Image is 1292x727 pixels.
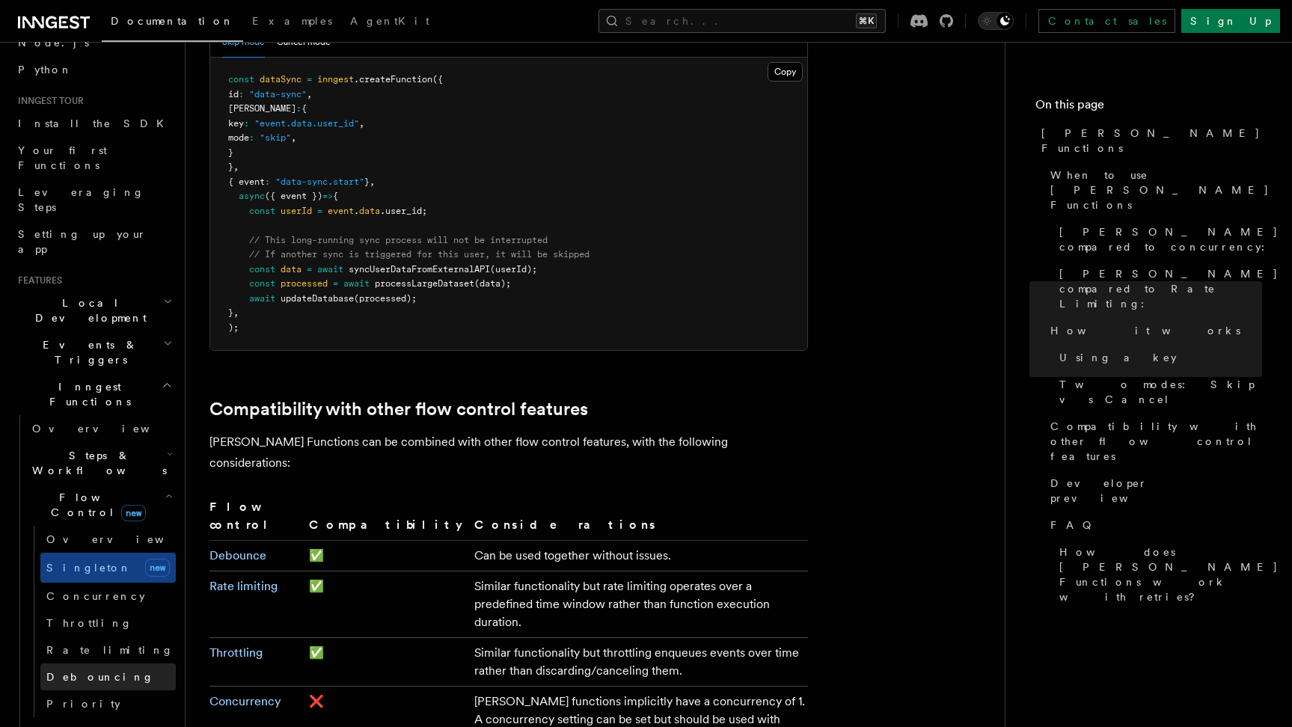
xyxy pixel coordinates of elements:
span: (data); [474,278,511,289]
span: , [359,118,364,129]
span: Developer preview [1050,476,1262,506]
button: Local Development [12,289,176,331]
span: "skip" [260,132,291,143]
button: Copy [768,62,803,82]
span: Priority [46,698,120,710]
button: Toggle dark mode [978,12,1014,30]
kbd: ⌘K [856,13,877,28]
span: : [239,89,244,99]
a: Compatibility with other flow control features [209,399,588,420]
span: { event [228,177,265,187]
span: syncUserDataFromExternalAPI [349,264,490,274]
span: How does [PERSON_NAME] Functions work with retries? [1059,545,1279,604]
span: (processed); [354,293,417,304]
a: FAQ [1044,512,1262,539]
span: ({ [432,74,443,85]
a: Install the SDK [12,110,176,137]
span: When to use [PERSON_NAME] Functions [1050,168,1270,212]
span: . [354,206,359,216]
div: Flow Controlnew [26,526,176,717]
span: key [228,118,244,129]
span: "data-sync" [249,89,307,99]
span: new [145,559,170,577]
a: Concurrency [209,694,281,708]
span: Singleton [46,562,132,574]
span: data [281,264,301,274]
span: { [301,103,307,114]
button: Flow Controlnew [26,484,176,526]
button: Events & Triggers [12,331,176,373]
span: userId [281,206,312,216]
th: Flow control [209,497,303,541]
span: ); [228,322,239,333]
a: Developer preview [1044,470,1262,512]
span: } [228,147,233,158]
td: ✅ [303,638,468,687]
span: } [228,307,233,318]
span: Examples [252,15,332,27]
span: How it works [1050,323,1240,338]
span: "data-sync.start" [275,177,364,187]
span: id [228,89,239,99]
span: , [233,307,239,318]
span: const [249,278,275,289]
span: (userId); [490,264,537,274]
a: [PERSON_NAME] compared to concurrency: [1053,218,1262,260]
a: Node.js [12,29,176,56]
td: ✅ [303,571,468,638]
span: Inngest tour [12,95,84,107]
span: , [233,162,239,172]
span: : [265,177,270,187]
a: Priority [40,690,176,717]
button: Inngest Functions [12,373,176,415]
a: Debounce [209,548,266,562]
td: Similar functionality but rate limiting operates over a predefined time window rather than functi... [468,571,808,638]
a: Overview [40,526,176,553]
a: Rate limiting [209,579,278,593]
a: Leveraging Steps [12,179,176,221]
span: Two modes: Skip vs Cancel [1059,377,1262,407]
a: Setting up your app [12,221,176,263]
span: // This long-running sync process will not be interrupted [249,235,548,245]
span: async [239,191,265,201]
span: FAQ [1050,518,1099,533]
span: .user_id; [380,206,427,216]
a: Concurrency [40,583,176,610]
span: Overview [46,533,200,545]
a: When to use [PERSON_NAME] Functions [1044,162,1262,218]
span: mode [228,132,249,143]
span: Debouncing [46,671,154,683]
span: = [333,278,338,289]
span: processed [281,278,328,289]
span: const [249,206,275,216]
p: [PERSON_NAME] Functions can be combined with other flow control features, with the following cons... [209,432,808,473]
span: , [307,89,312,99]
span: => [322,191,333,201]
span: inngest [317,74,354,85]
span: const [249,264,275,274]
span: data [359,206,380,216]
span: , [370,177,375,187]
button: Steps & Workflows [26,442,176,484]
a: Two modes: Skip vs Cancel [1053,371,1262,413]
span: [PERSON_NAME] compared to concurrency: [1059,224,1279,254]
span: // If another sync is triggered for this user, it will be skipped [249,249,590,260]
span: [PERSON_NAME] compared to Rate Limiting: [1059,266,1279,311]
a: Python [12,56,176,83]
span: Inngest Functions [12,379,162,409]
span: await [343,278,370,289]
span: Install the SDK [18,117,173,129]
span: new [121,505,146,521]
span: Concurrency [46,590,145,602]
span: const [228,74,254,85]
h4: On this page [1035,96,1262,120]
span: = [307,74,312,85]
span: Your first Functions [18,144,107,171]
a: Using a key [1053,344,1262,371]
a: Debouncing [40,663,176,690]
a: How it works [1044,317,1262,344]
span: = [307,264,312,274]
span: Flow Control [26,490,165,520]
a: Throttling [209,645,263,660]
span: } [228,162,233,172]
